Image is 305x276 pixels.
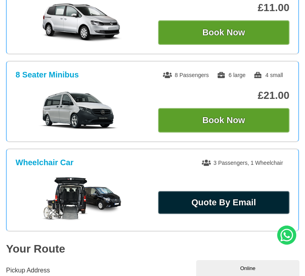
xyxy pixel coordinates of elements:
[6,243,299,255] h2: Your Route
[42,177,121,221] img: Wheelchair Car
[15,70,79,79] h3: 8 Seater Minibus
[21,91,141,130] img: 8 Seater Minibus
[158,89,290,102] p: £21.00
[158,20,290,45] button: Book Now
[163,72,209,78] span: 8 Passengers
[253,72,283,78] span: 4 small
[15,158,73,167] h3: Wheelchair Car
[6,267,299,274] label: Pickup Address
[21,3,141,42] img: MPV +
[158,2,290,14] p: £11.00
[196,259,301,276] iframe: chat widget
[158,108,290,133] button: Book Now
[202,160,283,166] span: 3 Passengers, 1 Wheelchair
[217,72,246,78] span: 6 large
[158,191,290,214] a: Quote By Email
